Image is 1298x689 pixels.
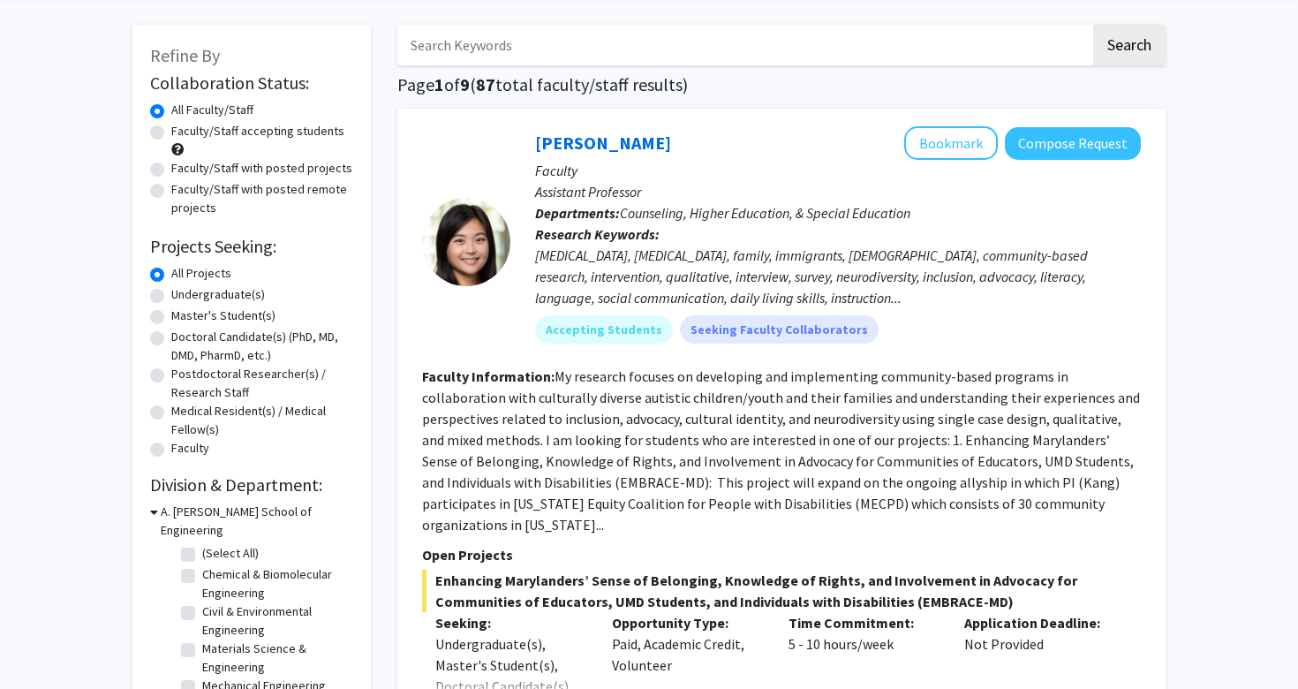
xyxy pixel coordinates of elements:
label: Faculty/Staff with posted remote projects [171,180,353,217]
label: Faculty/Staff with posted projects [171,159,352,178]
label: All Faculty/Staff [171,101,253,119]
h2: Collaboration Status: [150,72,353,94]
label: Civil & Environmental Engineering [202,602,349,640]
label: Postdoctoral Researcher(s) / Research Staff [171,365,353,402]
span: 87 [476,73,495,95]
label: Medical Resident(s) / Medical Fellow(s) [171,402,353,439]
button: Add Veronica Kang to Bookmarks [904,126,998,160]
button: Compose Request to Veronica Kang [1005,127,1141,160]
label: Master's Student(s) [171,307,275,325]
mat-chip: Seeking Faculty Collaborators [680,315,879,344]
b: Research Keywords: [535,225,660,243]
p: Open Projects [422,544,1141,565]
iframe: Chat [13,609,75,676]
span: Counseling, Higher Education, & Special Education [620,204,910,222]
span: 9 [460,73,470,95]
b: Departments: [535,204,620,222]
span: Refine By [150,44,220,66]
p: Time Commitment: [789,612,939,633]
h2: Projects Seeking: [150,236,353,257]
label: Chemical & Biomolecular Engineering [202,565,349,602]
a: [PERSON_NAME] [535,132,671,154]
button: Search [1093,25,1166,65]
h1: Page of ( total faculty/staff results) [397,74,1166,95]
label: (Select All) [202,544,259,563]
fg-read-more: My research focuses on developing and implementing community-based programs in collaboration with... [422,367,1140,534]
span: 1 [434,73,444,95]
label: Doctoral Candidate(s) (PhD, MD, DMD, PharmD, etc.) [171,328,353,365]
label: Faculty [171,439,209,458]
p: Faculty [535,160,1141,181]
h3: A. [PERSON_NAME] School of Engineering [161,503,353,540]
p: Application Deadline: [964,612,1114,633]
label: Faculty/Staff accepting students [171,122,344,140]
label: All Projects [171,264,231,283]
p: Opportunity Type: [612,612,762,633]
label: Undergraduate(s) [171,285,265,304]
mat-chip: Accepting Students [535,315,673,344]
label: Materials Science & Engineering [202,640,349,677]
p: Assistant Professor [535,181,1141,202]
h2: Division & Department: [150,474,353,496]
p: Seeking: [435,612,585,633]
input: Search Keywords [397,25,1090,65]
div: [MEDICAL_DATA], [MEDICAL_DATA], family, immigrants, [DEMOGRAPHIC_DATA], community-based research,... [535,245,1141,308]
b: Faculty Information: [422,367,555,385]
span: Enhancing Marylanders’ Sense of Belonging, Knowledge of Rights, and Involvement in Advocacy for C... [422,570,1141,612]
